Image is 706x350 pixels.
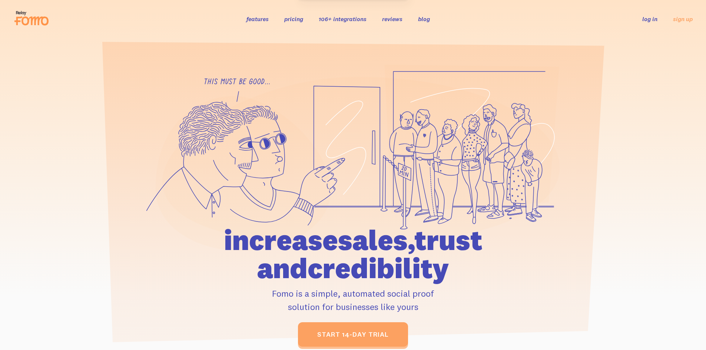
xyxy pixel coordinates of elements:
[319,15,367,23] a: 106+ integrations
[298,322,408,347] a: start 14-day trial
[642,15,657,23] a: log in
[418,15,430,23] a: blog
[246,15,269,23] a: features
[284,15,303,23] a: pricing
[382,15,402,23] a: reviews
[182,226,525,282] h1: increase sales, trust and credibility
[182,287,525,313] p: Fomo is a simple, automated social proof solution for businesses like yours
[673,15,693,23] a: sign up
